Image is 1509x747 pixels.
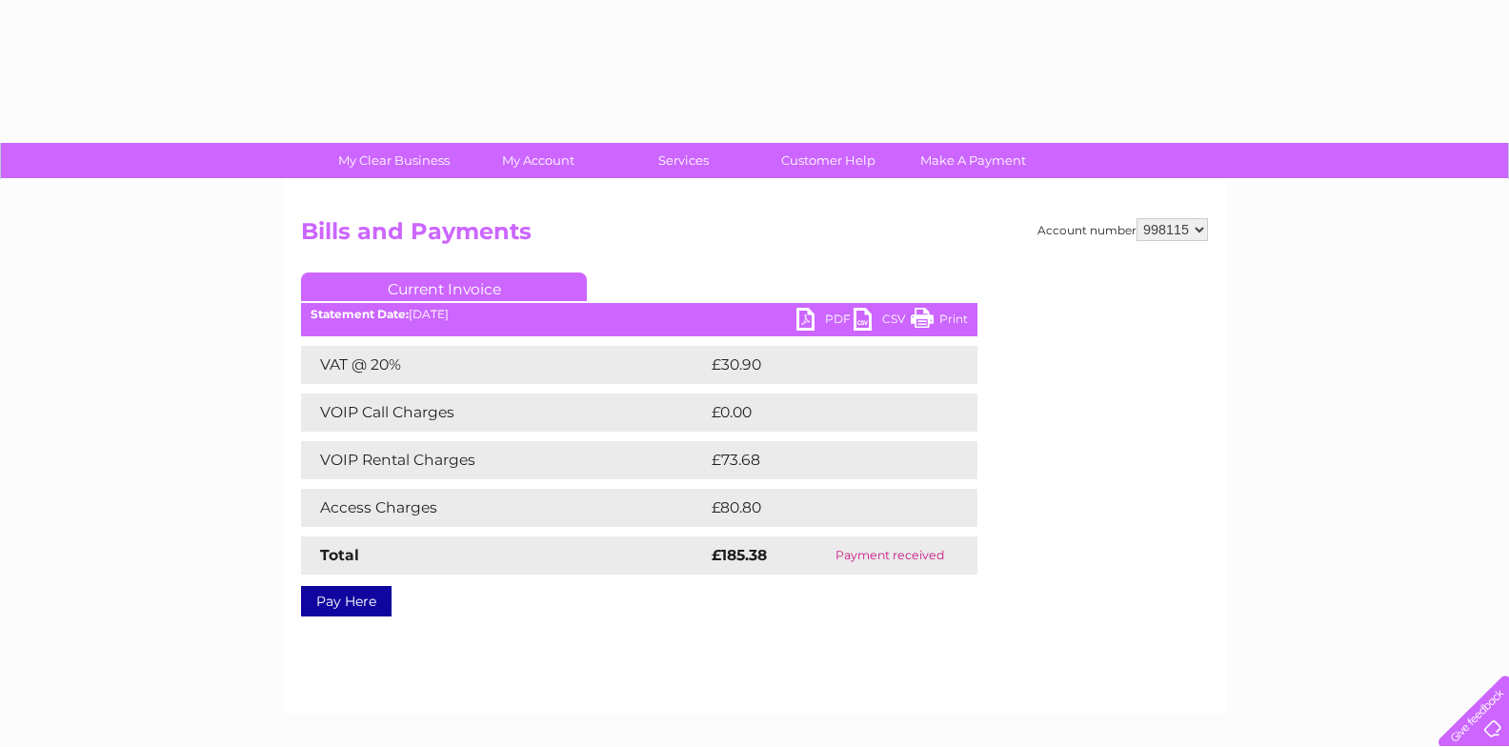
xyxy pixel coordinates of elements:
[605,143,762,178] a: Services
[803,536,977,575] td: Payment received
[854,308,911,335] a: CSV
[301,218,1208,254] h2: Bills and Payments
[301,346,707,384] td: VAT @ 20%
[712,546,767,564] strong: £185.38
[315,143,473,178] a: My Clear Business
[707,441,939,479] td: £73.68
[320,546,359,564] strong: Total
[301,273,587,301] a: Current Invoice
[301,586,392,616] a: Pay Here
[301,489,707,527] td: Access Charges
[707,346,940,384] td: £30.90
[707,489,940,527] td: £80.80
[1037,218,1208,241] div: Account number
[460,143,617,178] a: My Account
[311,307,409,321] b: Statement Date:
[796,308,854,335] a: PDF
[707,394,934,432] td: £0.00
[750,143,907,178] a: Customer Help
[301,394,707,432] td: VOIP Call Charges
[301,441,707,479] td: VOIP Rental Charges
[301,308,977,321] div: [DATE]
[911,308,968,335] a: Print
[895,143,1052,178] a: Make A Payment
